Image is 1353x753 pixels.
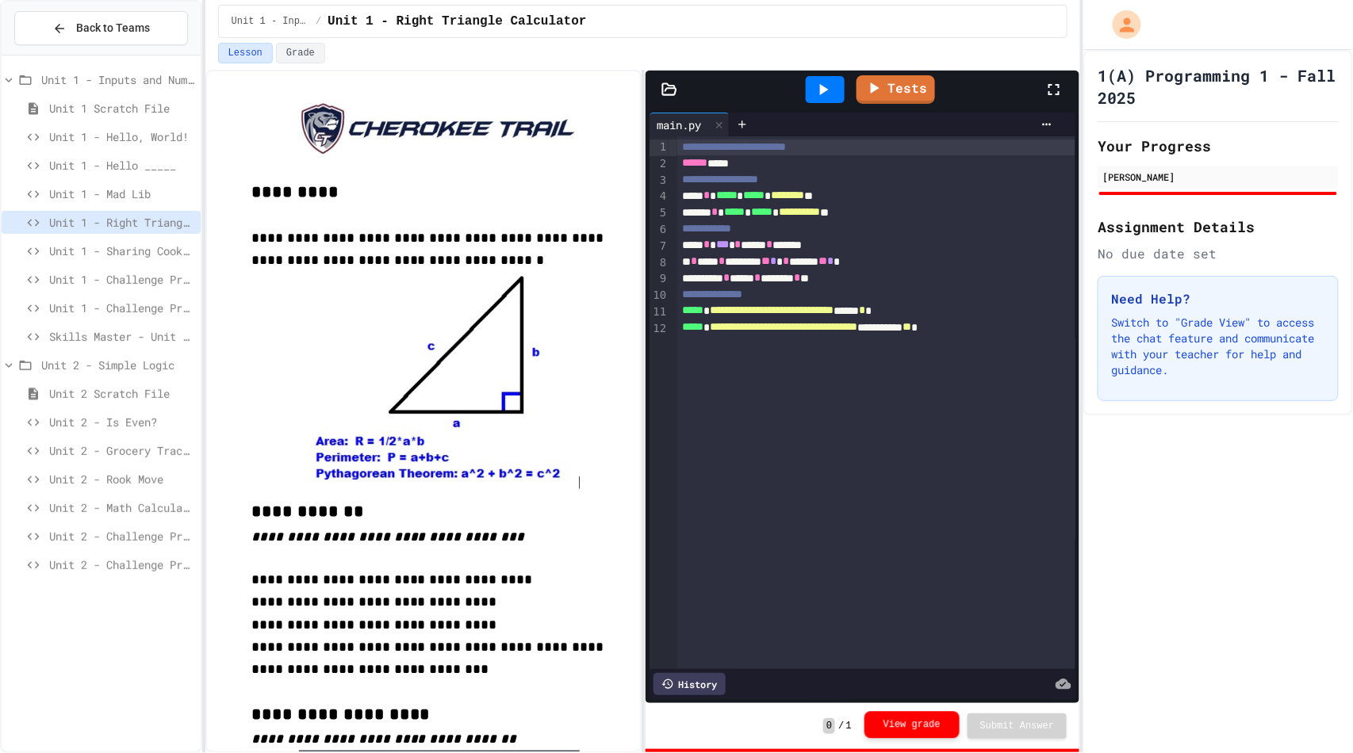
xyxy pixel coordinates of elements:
span: Unit 1 - Sharing Cookies [49,243,194,259]
div: 2 [650,156,669,173]
h2: Assignment Details [1098,216,1339,238]
span: Unit 2 - Challenge Project - Colors on Chessboard [49,556,194,573]
span: Unit 1 - Hello _____ [49,157,194,174]
div: History [654,673,726,695]
span: Unit 2 - Is Even? [49,414,194,430]
div: No due date set [1098,244,1339,263]
button: View grade [864,711,960,738]
div: 3 [650,173,669,189]
span: Unit 1 - Right Triangle Calculator [49,214,194,231]
div: 4 [650,189,669,205]
div: 8 [650,255,669,272]
span: Unit 1 - Mad Lib [49,185,194,202]
span: Unit 1 - Challenge Project - Cat Years Calculator [49,271,194,288]
div: 5 [650,205,669,222]
span: / [838,720,844,732]
span: 1 [846,720,852,732]
button: Grade [276,43,325,63]
h2: Your Progress [1098,135,1339,157]
span: / [316,15,321,28]
div: 6 [650,222,669,239]
span: Unit 1 - Right Triangle Calculator [328,12,586,31]
div: My Account [1096,6,1145,43]
div: 9 [650,271,669,288]
span: Unit 1 - Inputs and Numbers [41,71,194,88]
h3: Need Help? [1111,289,1325,308]
span: Unit 2 - Simple Logic [41,357,194,373]
div: main.py [650,117,710,133]
span: Unit 2 - Rook Move [49,471,194,487]
div: 1 [650,140,669,156]
span: Skills Master - Unit 1 - Parakeet Calculator [49,328,194,345]
div: [PERSON_NAME] [1102,170,1334,184]
span: Unit 2 Scratch File [49,385,194,402]
span: Unit 2 - Grocery Tracker [49,442,194,459]
div: 11 [650,304,669,321]
div: 7 [650,239,669,255]
span: Unit 2 - Challenge Project - Type of Triangle [49,528,194,545]
button: Submit Answer [968,713,1067,739]
div: main.py [650,113,730,136]
span: Unit 1 Scratch File [49,100,194,117]
h1: 1(A) Programming 1 - Fall 2025 [1098,64,1339,109]
a: Tests [857,75,935,104]
div: 12 [650,321,669,338]
span: Submit Answer [980,720,1055,732]
span: Unit 1 - Challenge Project - Ancient Pyramid [49,300,194,316]
span: 0 [823,718,835,734]
span: Unit 2 - Math Calculator [49,499,194,516]
button: Lesson [218,43,273,63]
p: Switch to "Grade View" to access the chat feature and communicate with your teacher for help and ... [1111,315,1325,378]
button: Back to Teams [14,11,188,45]
span: Back to Teams [76,20,150,36]
span: Unit 1 - Hello, World! [49,128,194,145]
div: 10 [650,288,669,304]
span: Unit 1 - Inputs and Numbers [232,15,309,28]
